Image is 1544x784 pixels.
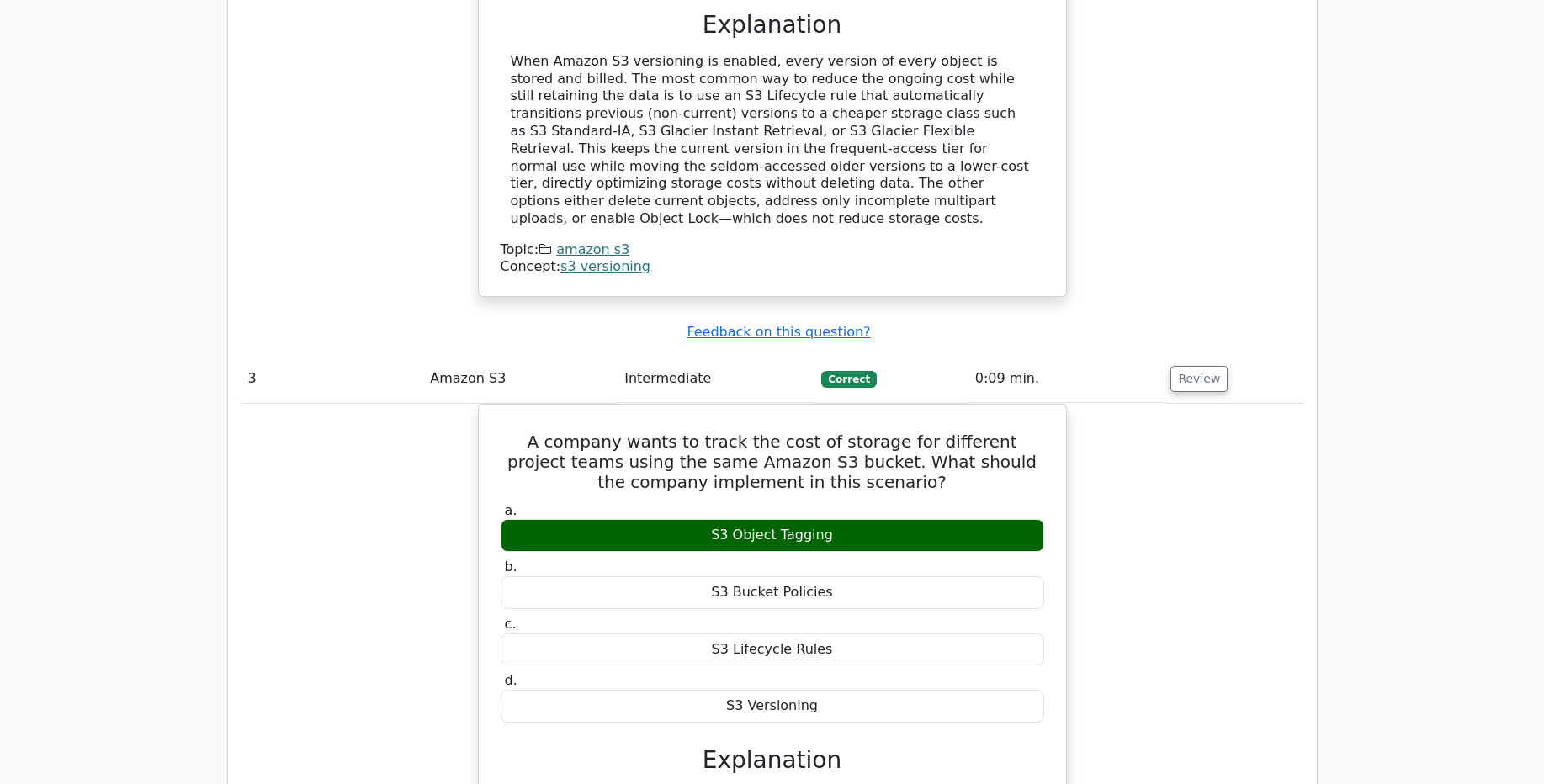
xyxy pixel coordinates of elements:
[618,355,814,403] td: Intermediate
[501,519,1044,552] div: S3 Object Tagging
[560,258,650,274] a: s3 versioning
[687,324,870,340] a: Feedback on this question?
[505,559,517,575] span: b.
[505,502,517,518] span: a.
[511,11,1034,40] h3: Explanation
[501,690,1044,723] div: S3 Versioning
[241,355,424,403] td: 3
[968,355,1165,403] td: 0:09 min.
[501,576,1044,609] div: S3 Bucket Policies
[501,241,1044,259] div: Topic:
[505,672,517,688] span: d.
[501,258,1044,276] div: Concept:
[511,53,1034,228] div: When Amazon S3 versioning is enabled, every version of every object is stored and billed. The mos...
[423,355,618,403] td: Amazon S3
[556,241,629,257] a: amazon s3
[501,633,1044,666] div: S3 Lifecycle Rules
[499,432,1046,492] h5: A company wants to track the cost of storage for different project teams using the same Amazon S3...
[821,371,876,388] span: Correct
[511,746,1034,775] h3: Explanation
[505,616,517,632] span: c.
[1170,366,1228,392] button: Review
